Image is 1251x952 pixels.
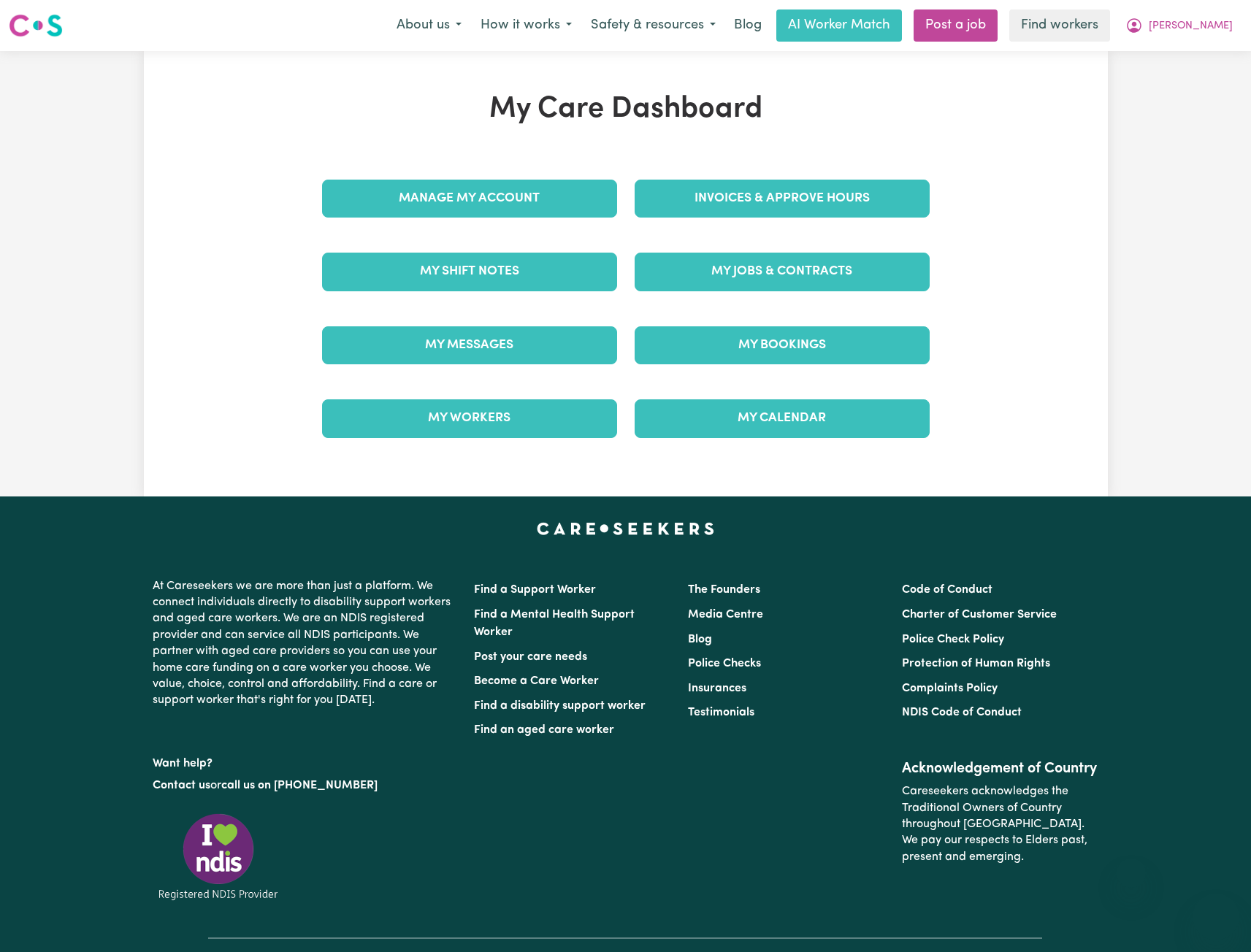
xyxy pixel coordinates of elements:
[902,634,1004,645] a: Police Check Policy
[537,523,714,534] a: Careseekers home page
[688,634,712,645] a: Blog
[635,180,930,218] a: Invoices & Approve Hours
[322,180,617,218] a: Manage My Account
[635,253,930,291] a: My Jobs & Contracts
[153,772,456,799] p: or
[1117,859,1146,888] iframe: Close message
[902,707,1022,718] a: NDIS Code of Conduct
[153,750,456,772] p: Want help?
[153,572,456,715] p: At Careseekers we are more than just a platform. We connect individuals directly to disability su...
[474,675,599,687] a: Become a Care Worker
[902,778,1098,871] p: Careseekers acknowledges the Traditional Owners of Country throughout [GEOGRAPHIC_DATA]. We pay o...
[1116,10,1242,41] button: My Account
[688,609,763,621] a: Media Centre
[581,10,725,41] button: Safety & resources
[902,683,998,694] a: Complaints Policy
[474,584,596,596] a: Find a Support Worker
[1193,894,1239,940] iframe: Button to launch messaging window
[902,584,992,596] a: Code of Conduct
[688,683,746,694] a: Insurances
[635,326,930,364] a: My Bookings
[221,780,378,791] a: call us on [PHONE_NUMBER]
[387,10,471,41] button: About us
[474,700,646,712] a: Find a disability support worker
[725,9,770,42] a: Blog
[474,651,587,663] a: Post your care needs
[471,10,581,41] button: How it works
[313,92,938,127] h1: My Care Dashboard
[902,760,1098,778] h2: Acknowledgement of Country
[914,9,998,42] a: Post a job
[322,326,617,364] a: My Messages
[688,658,761,669] a: Police Checks
[688,584,760,596] a: The Founders
[153,811,284,902] img: Registered NDIS provider
[474,609,635,638] a: Find a Mental Health Support Worker
[9,12,63,39] img: Careseekers logo
[688,707,754,718] a: Testimonials
[153,780,210,791] a: Contact us
[1009,9,1110,42] a: Find workers
[322,253,617,291] a: My Shift Notes
[635,399,930,437] a: My Calendar
[322,399,617,437] a: My Workers
[902,658,1050,669] a: Protection of Human Rights
[9,9,63,42] a: Careseekers logo
[902,609,1057,621] a: Charter of Customer Service
[776,9,902,42] a: AI Worker Match
[1149,18,1233,34] span: [PERSON_NAME]
[474,724,614,736] a: Find an aged care worker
